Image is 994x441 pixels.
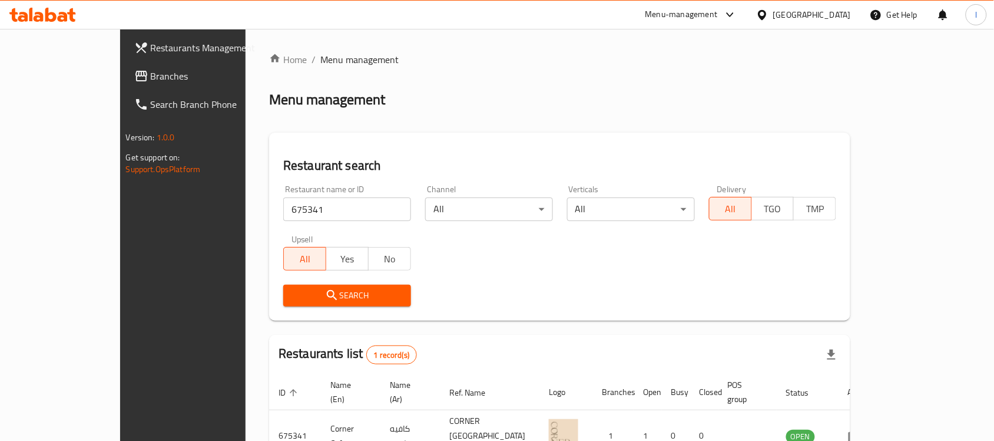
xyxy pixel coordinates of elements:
[283,198,411,221] input: Search for restaurant name or ID..
[283,157,836,175] h2: Restaurant search
[291,235,313,243] label: Upsell
[757,200,790,218] span: TGO
[817,341,846,369] div: Export file
[645,8,718,22] div: Menu-management
[717,185,747,193] label: Delivery
[449,386,501,400] span: Ref. Name
[539,374,592,410] th: Logo
[289,251,322,268] span: All
[330,378,366,406] span: Name (En)
[326,247,369,271] button: Yes
[126,150,180,165] span: Get support on:
[269,52,850,67] nav: breadcrumb
[283,247,326,271] button: All
[125,62,286,90] a: Branches
[728,378,763,406] span: POS group
[690,374,718,410] th: Closed
[283,285,411,307] button: Search
[793,197,836,220] button: TMP
[125,90,286,119] a: Search Branch Phone
[773,8,851,21] div: [GEOGRAPHIC_DATA]
[373,251,406,268] span: No
[279,345,417,364] h2: Restaurants list
[425,198,553,221] div: All
[714,200,747,218] span: All
[751,197,794,220] button: TGO
[293,288,402,303] span: Search
[312,52,316,67] li: /
[320,52,399,67] span: Menu management
[151,97,277,111] span: Search Branch Phone
[662,374,690,410] th: Busy
[157,130,175,145] span: 1.0.0
[798,200,831,218] span: TMP
[390,378,426,406] span: Name (Ar)
[567,198,695,221] div: All
[592,374,634,410] th: Branches
[367,350,417,361] span: 1 record(s)
[269,90,385,109] h2: Menu management
[126,130,155,145] span: Version:
[839,374,879,410] th: Action
[279,386,301,400] span: ID
[975,8,977,21] span: l
[126,162,201,177] a: Support.OpsPlatform
[368,247,411,271] button: No
[709,197,752,220] button: All
[151,41,277,55] span: Restaurants Management
[331,251,364,268] span: Yes
[269,52,307,67] a: Home
[786,386,824,400] span: Status
[125,34,286,62] a: Restaurants Management
[151,69,277,83] span: Branches
[366,345,418,364] div: Total records count
[634,374,662,410] th: Open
